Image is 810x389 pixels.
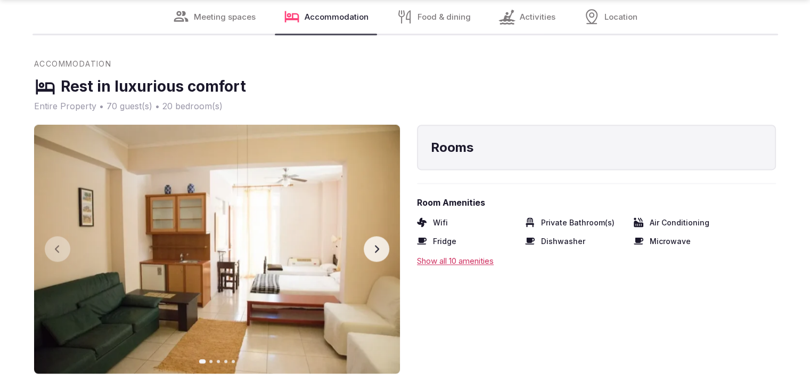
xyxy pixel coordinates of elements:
span: Location [604,12,637,23]
span: Accommodation [305,12,369,23]
span: Air Conditioning [650,217,709,228]
span: Entire Property • 70 guest(s) • 20 bedroom(s) [34,100,776,112]
span: Dishwasher [541,236,585,247]
button: Go to slide 1 [199,359,206,363]
span: Microwave [650,236,691,247]
div: Show all 10 amenities [417,255,776,266]
button: Go to slide 3 [217,360,220,363]
button: Go to slide 5 [232,360,235,363]
span: Activities [520,12,555,23]
span: Private Bathroom(s) [541,217,615,228]
span: Wifi [433,217,448,228]
span: Food & dining [418,12,471,23]
h3: Rest in luxurious comfort [61,76,246,97]
button: Go to slide 2 [209,360,212,363]
span: Fridge [433,236,456,247]
span: Accommodation [34,59,111,69]
h4: Rooms [431,139,762,157]
button: Go to slide 4 [224,360,227,363]
img: Gallery image 1 [34,125,400,374]
span: Meeting spaces [194,12,256,23]
span: Room Amenities [417,197,776,208]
